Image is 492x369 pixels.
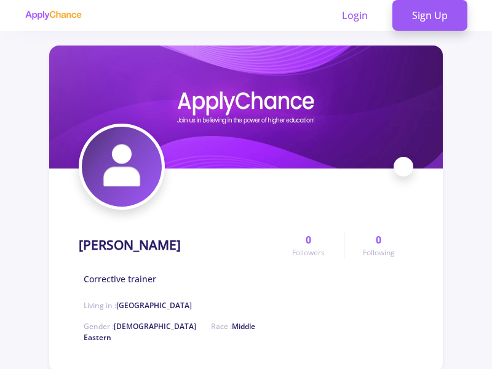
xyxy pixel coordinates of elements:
img: applychance logo text only [25,10,82,20]
span: Following [363,247,395,258]
span: [GEOGRAPHIC_DATA] [116,300,192,311]
span: Living in : [84,300,192,311]
span: Middle Eastern [84,321,255,343]
span: 0 [376,232,381,247]
a: 0Followers [274,232,343,258]
img: Reza Mohammadabadiavatar [82,127,162,207]
span: Corrective trainer [84,272,156,285]
span: [DEMOGRAPHIC_DATA] [114,321,196,331]
span: Race : [84,321,255,343]
img: Reza Mohammadabadicover image [49,46,443,169]
span: Followers [292,247,325,258]
span: Gender : [84,321,196,331]
h1: [PERSON_NAME] [79,237,181,253]
span: 0 [306,232,311,247]
a: 0Following [344,232,413,258]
